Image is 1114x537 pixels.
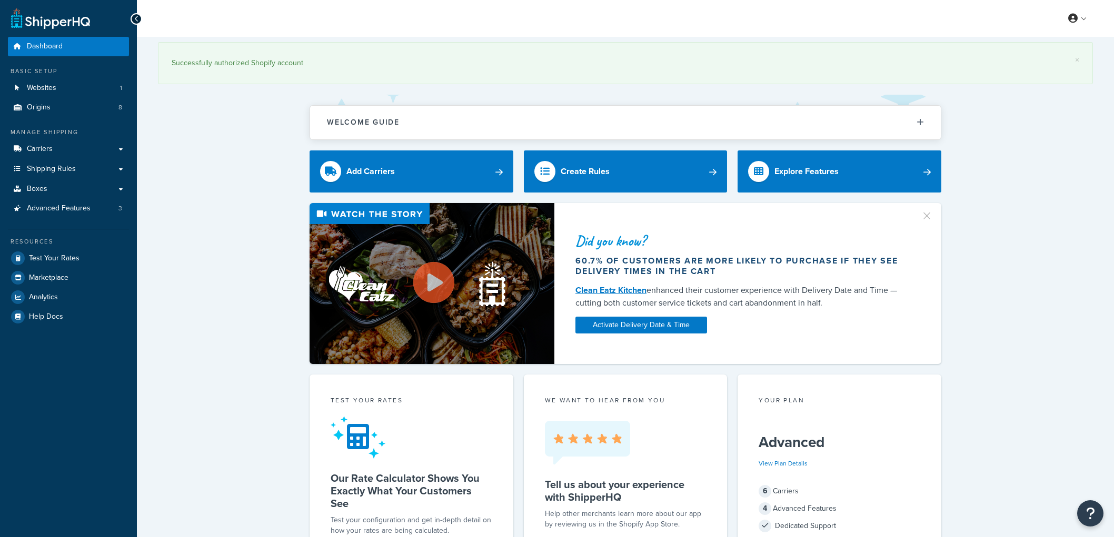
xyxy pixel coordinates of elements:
[8,98,129,117] a: Origins8
[759,484,920,499] div: Carriers
[29,293,58,302] span: Analytics
[8,159,129,179] a: Shipping Rules
[8,37,129,56] a: Dashboard
[738,150,941,192] a: Explore Features
[8,307,129,326] a: Help Docs
[759,396,920,408] div: Your Plan
[27,185,47,194] span: Boxes
[575,284,908,309] div: enhanced their customer experience with Delivery Date and Time — cutting both customer service ti...
[759,502,771,515] span: 4
[172,56,1079,70] div: Successfully authorized Shopify account
[759,485,771,498] span: 6
[331,472,492,510] h5: Our Rate Calculator Shows You Exactly What Your Customers See
[545,396,707,405] p: we want to hear from you
[27,84,56,93] span: Websites
[8,78,129,98] a: Websites1
[575,256,908,277] div: 60.7% of customers are more likely to purchase if they see delivery times in the cart
[118,103,122,112] span: 8
[545,509,707,530] p: Help other merchants learn more about our app by reviewing us in the Shopify App Store.
[1077,500,1103,526] button: Open Resource Center
[27,103,51,112] span: Origins
[310,203,554,364] img: Video thumbnail
[310,150,513,192] a: Add Carriers
[8,179,129,199] a: Boxes
[759,519,920,533] div: Dedicated Support
[545,478,707,503] h5: Tell us about your experience with ShipperHQ
[759,459,808,468] a: View Plan Details
[1075,56,1079,64] a: ×
[118,204,122,213] span: 3
[8,288,129,307] a: Analytics
[8,249,129,268] a: Test Your Rates
[27,165,76,174] span: Shipping Rules
[310,106,941,139] button: Welcome Guide
[27,204,91,213] span: Advanced Features
[331,515,492,536] div: Test your configuration and get in-depth detail on how your rates are being calculated.
[759,434,920,451] h5: Advanced
[8,199,129,218] li: Advanced Features
[27,145,53,154] span: Carriers
[8,78,129,98] li: Websites
[346,164,395,179] div: Add Carriers
[8,199,129,218] a: Advanced Features3
[327,118,400,126] h2: Welcome Guide
[759,501,920,516] div: Advanced Features
[575,317,707,333] a: Activate Delivery Date & Time
[524,150,728,192] a: Create Rules
[331,396,492,408] div: Test your rates
[561,164,610,179] div: Create Rules
[8,67,129,76] div: Basic Setup
[8,268,129,287] a: Marketplace
[575,234,908,248] div: Did you know?
[8,237,129,246] div: Resources
[8,139,129,159] a: Carriers
[29,254,79,263] span: Test Your Rates
[29,312,63,321] span: Help Docs
[27,42,63,51] span: Dashboard
[8,128,129,137] div: Manage Shipping
[120,84,122,93] span: 1
[774,164,839,179] div: Explore Features
[575,284,646,296] a: Clean Eatz Kitchen
[29,273,68,282] span: Marketplace
[8,98,129,117] li: Origins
